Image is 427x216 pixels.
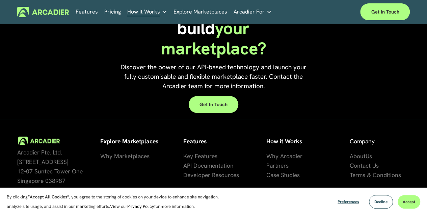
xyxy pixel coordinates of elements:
a: se Studies [273,170,300,180]
span: How It Works [127,7,160,17]
a: artners [270,161,289,170]
a: folder dropdown [127,7,167,17]
a: Key Features [183,151,217,161]
span: Terms & Conditions [349,171,401,179]
span: About [349,152,365,160]
span: Contact Us [349,162,378,169]
span: Decline [374,199,388,205]
span: Arcadier For [234,7,265,17]
span: Us [365,152,372,160]
span: Ca [266,171,273,179]
a: Pricing [104,7,121,17]
span: se Studies [273,171,300,179]
button: Decline [369,195,393,209]
strong: Explore Marketplaces [100,137,158,145]
iframe: Chat Widget [393,184,427,216]
a: About [349,151,365,161]
p: By clicking , you agree to the storing of cookies on your device to enhance site navigation, anal... [7,192,226,211]
a: P [266,161,270,170]
strong: Features [183,137,207,145]
img: Arcadier [17,7,69,17]
a: Terms & Conditions [349,170,401,180]
strong: How it Works [266,137,302,145]
a: folder dropdown [234,7,272,17]
a: Privacy Policy [127,203,154,209]
span: artners [270,162,289,169]
span: Discover the power of our API-based technology and launch your fully customisable and flexible ma... [121,63,308,90]
span: P [266,162,270,169]
a: Get in touch [360,3,410,20]
a: API Documentation [183,161,234,170]
a: Ca [266,170,273,180]
a: Why Arcadier [266,151,302,161]
a: Developer Resources [183,170,239,180]
span: Arcadier Pte. Ltd. [STREET_ADDRESS] 12-07 Suntec Tower One Singapore 038987 [17,148,83,185]
span: Why Arcadier [266,152,302,160]
a: Features [76,7,98,17]
span: Developer Resources [183,171,239,179]
span: Key Features [183,152,217,160]
span: Company [349,137,374,145]
span: API Documentation [183,162,234,169]
a: Explore Marketplaces [174,7,227,17]
a: Contact Us [349,161,378,170]
span: Preferences [338,199,359,205]
a: Get in touch [189,96,238,113]
strong: “Accept All Cookies” [28,194,69,200]
span: Why Marketplaces [100,152,150,160]
button: Preferences [332,195,364,209]
a: Why Marketplaces [100,151,150,161]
